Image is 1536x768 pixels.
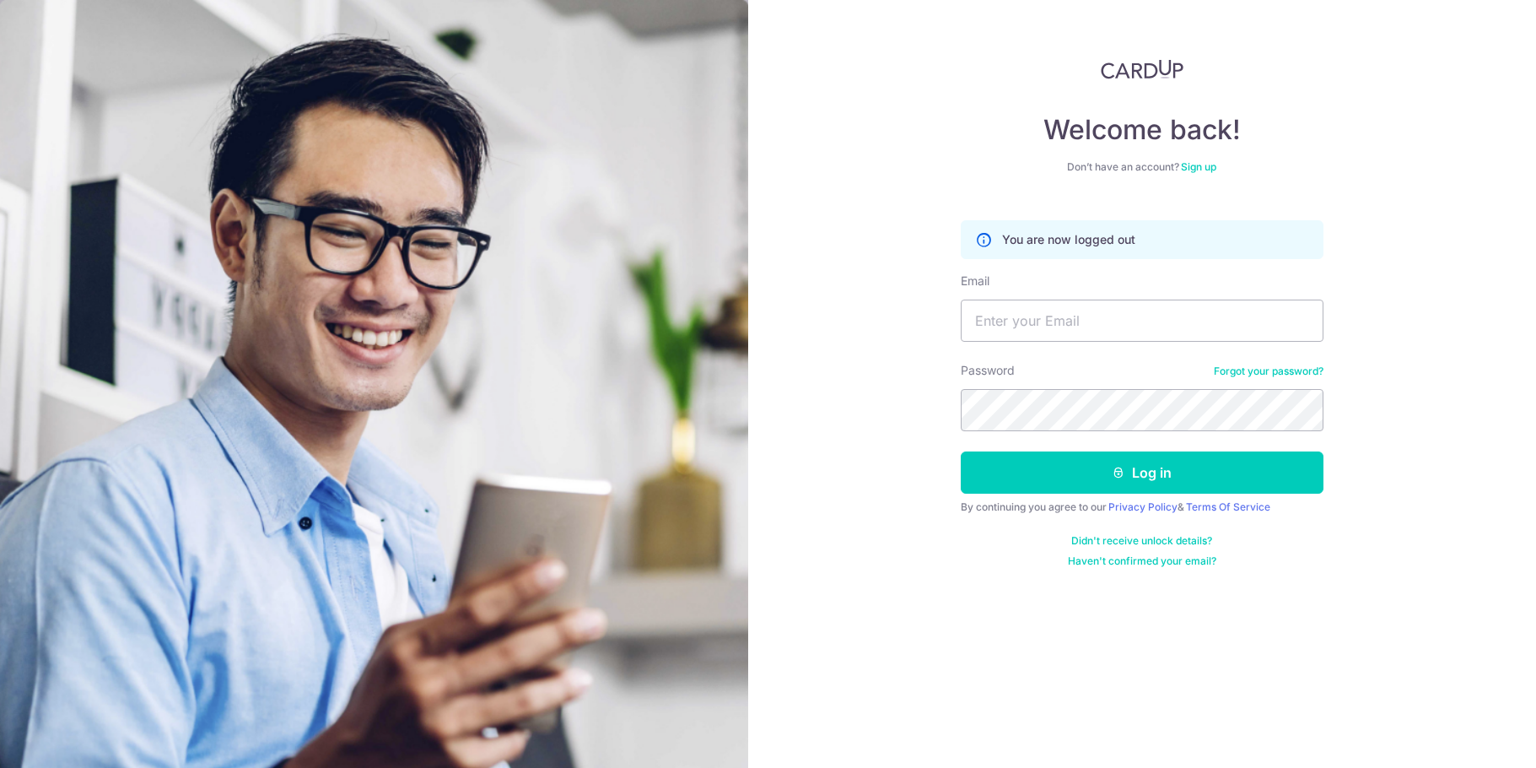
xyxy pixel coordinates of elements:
label: Password [961,362,1015,379]
img: CardUp Logo [1101,59,1183,79]
div: Don’t have an account? [961,160,1323,174]
a: Terms Of Service [1186,500,1270,513]
a: Privacy Policy [1108,500,1178,513]
button: Log in [961,452,1323,494]
label: Email [961,273,989,289]
a: Didn't receive unlock details? [1071,534,1212,548]
h4: Welcome back! [961,113,1323,147]
p: You are now logged out [1002,231,1135,248]
div: By continuing you agree to our & [961,500,1323,514]
a: Sign up [1181,160,1216,173]
a: Haven't confirmed your email? [1068,554,1216,568]
a: Forgot your password? [1214,365,1323,378]
input: Enter your Email [961,300,1323,342]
